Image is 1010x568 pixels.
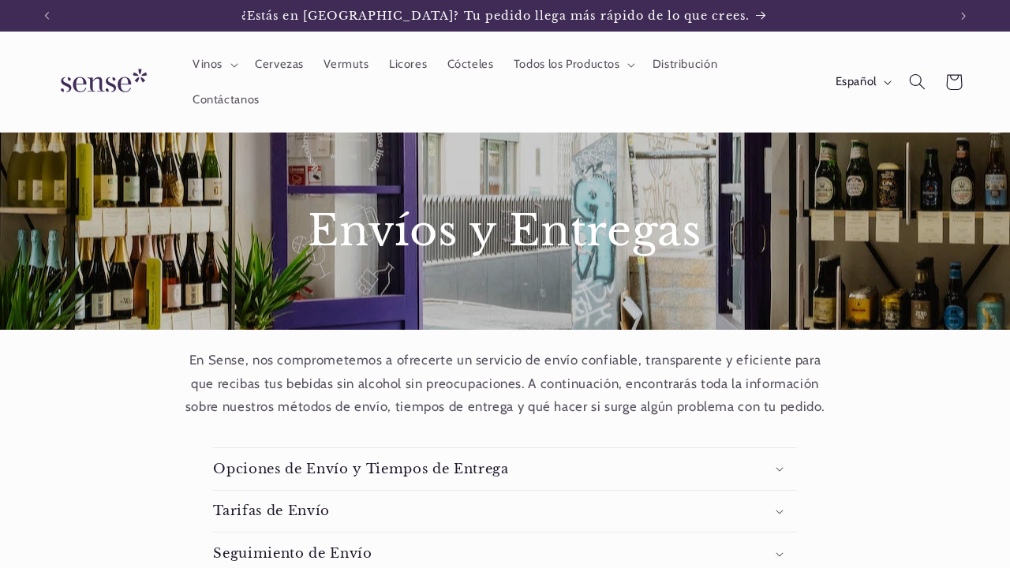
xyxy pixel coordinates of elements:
a: Cervezas [245,47,313,82]
span: Cervezas [255,57,304,72]
p: En Sense, nos comprometemos a ofrecerte un servicio de envío confiable, transparente y eficiente ... [182,349,829,419]
span: Vinos [193,57,223,72]
img: Sense [42,59,160,104]
span: Licores [389,57,427,72]
summary: Vinos [182,47,245,82]
a: Sense [36,54,166,111]
span: Todos los Productos [514,57,620,72]
span: Español [836,73,877,91]
h3: Seguimiento de Envío [213,545,372,562]
span: Contáctanos [193,92,260,107]
summary: Búsqueda [899,64,935,100]
a: Contáctanos [182,82,269,117]
a: Cócteles [437,47,503,82]
a: Licores [379,47,437,82]
h1: Envíos y Entregas [193,204,817,259]
button: Español [825,66,899,98]
summary: Todos los Productos [503,47,642,82]
h3: Opciones de Envío y Tiempos de Entrega [213,461,508,477]
span: Distribución [653,57,718,72]
h3: Tarifas de Envío [213,503,330,519]
span: ¿Estás en [GEOGRAPHIC_DATA]? Tu pedido llega más rápido de lo que crees. [241,9,750,23]
summary: Tarifas de Envío [213,491,796,532]
span: Vermuts [324,57,368,72]
a: Vermuts [314,47,380,82]
span: Cócteles [447,57,494,72]
a: Distribución [642,47,728,82]
summary: Opciones de Envío y Tiempos de Entrega [213,448,796,490]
